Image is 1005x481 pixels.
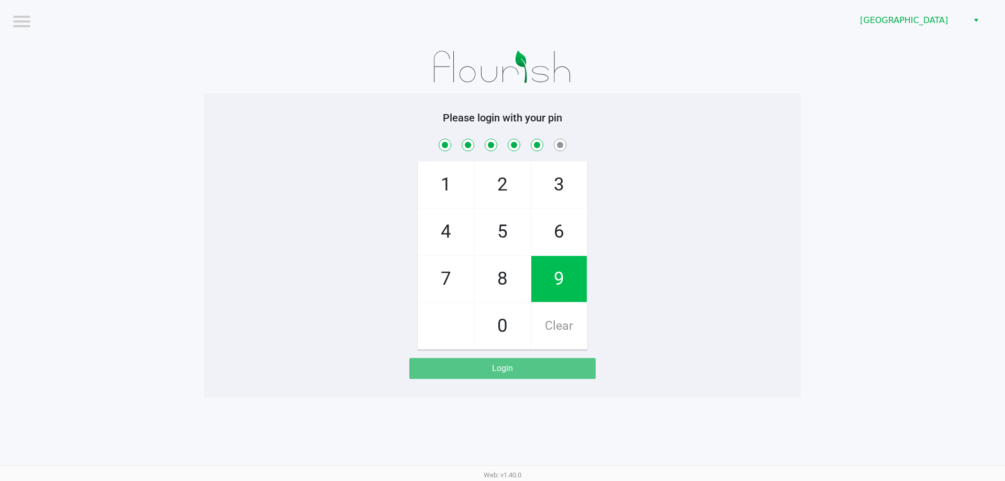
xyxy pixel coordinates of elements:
span: 1 [418,162,474,208]
span: 5 [475,209,530,255]
span: Clear [531,303,587,349]
span: 2 [475,162,530,208]
span: 9 [531,256,587,302]
span: 8 [475,256,530,302]
span: 3 [531,162,587,208]
button: Select [968,11,984,30]
span: 6 [531,209,587,255]
span: [GEOGRAPHIC_DATA] [860,14,962,27]
span: 4 [418,209,474,255]
h5: Please login with your pin [212,111,793,124]
span: 7 [418,256,474,302]
span: 0 [475,303,530,349]
span: Web: v1.40.0 [484,471,521,479]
